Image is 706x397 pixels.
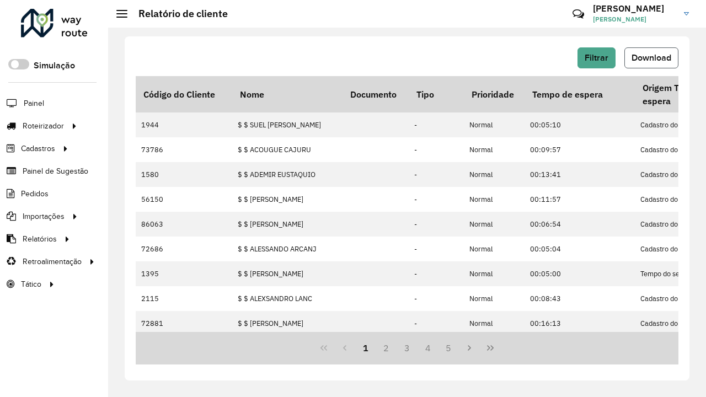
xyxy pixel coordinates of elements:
td: $ $ [PERSON_NAME] [232,212,343,237]
button: Last Page [480,337,501,358]
h3: [PERSON_NAME] [593,3,676,14]
label: Simulação [34,59,75,72]
td: - [409,237,464,261]
td: 1395 [136,261,232,286]
td: 00:09:57 [525,137,635,162]
td: - [409,112,464,137]
span: Painel de Sugestão [23,165,88,177]
button: 4 [418,337,438,358]
span: Pedidos [21,188,49,200]
button: 1 [355,337,376,358]
button: 3 [397,337,418,358]
td: 72686 [136,237,232,261]
button: Download [624,47,678,68]
td: 1580 [136,162,232,187]
span: [PERSON_NAME] [593,14,676,24]
td: - [409,311,464,336]
td: Normal [464,261,525,286]
td: - [409,137,464,162]
button: 2 [376,337,397,358]
td: - [409,286,464,311]
span: Importações [23,211,65,222]
td: Normal [464,212,525,237]
td: Normal [464,187,525,212]
td: Normal [464,112,525,137]
th: Tempo de espera [525,76,635,112]
td: 00:05:04 [525,237,635,261]
td: Normal [464,162,525,187]
button: Filtrar [577,47,616,68]
td: $ $ [PERSON_NAME] [232,187,343,212]
td: - [409,187,464,212]
th: Código do Cliente [136,76,232,112]
td: $ $ [PERSON_NAME] [232,261,343,286]
td: 00:05:10 [525,112,635,137]
td: 00:13:41 [525,162,635,187]
span: Painel [24,98,44,109]
td: $ $ [PERSON_NAME] [232,311,343,336]
th: Documento [343,76,409,112]
h2: Relatório de cliente [127,8,228,20]
span: Relatórios [23,233,57,245]
td: - [409,261,464,286]
td: 56150 [136,187,232,212]
td: Normal [464,286,525,311]
td: 86063 [136,212,232,237]
td: 00:08:43 [525,286,635,311]
td: 00:05:00 [525,261,635,286]
td: - [409,162,464,187]
td: - [409,212,464,237]
span: Download [632,53,671,62]
td: $ $ SUEL [PERSON_NAME] [232,112,343,137]
th: Nome [232,76,343,112]
td: 72881 [136,311,232,336]
td: $ $ ACOUGUE CAJURU [232,137,343,162]
div: Críticas? Dúvidas? Elogios? Sugestões? Entre em contato conosco! [441,3,556,33]
td: Normal [464,311,525,336]
td: $ $ ALESSANDO ARCANJ [232,237,343,261]
td: Normal [464,137,525,162]
td: Normal [464,237,525,261]
td: 00:06:54 [525,212,635,237]
span: Filtrar [585,53,608,62]
th: Tipo [409,76,464,112]
button: 5 [438,337,459,358]
td: 00:11:57 [525,187,635,212]
td: $ $ ALEXSANDRO LANC [232,286,343,311]
th: Prioridade [464,76,525,112]
td: 73786 [136,137,232,162]
span: Roteirizador [23,120,64,132]
a: Contato Rápido [566,2,590,26]
span: Tático [21,278,41,290]
button: Next Page [459,337,480,358]
span: Cadastros [21,143,55,154]
td: 2115 [136,286,232,311]
span: Retroalimentação [23,256,82,267]
td: 00:16:13 [525,311,635,336]
td: $ $ ADEMIR EUSTAQUIO [232,162,343,187]
td: 1944 [136,112,232,137]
